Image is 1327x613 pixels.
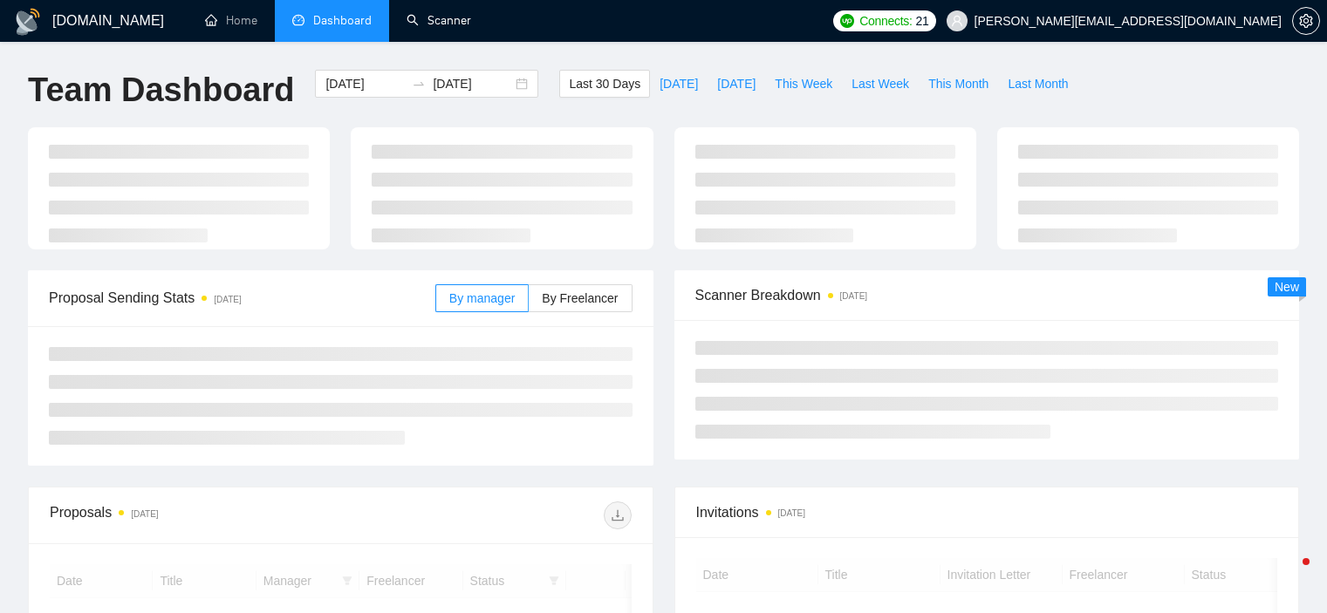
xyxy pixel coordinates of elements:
[928,74,988,93] span: This Month
[313,13,372,28] span: Dashboard
[50,501,340,529] div: Proposals
[695,284,1279,306] span: Scanner Breakdown
[696,501,1278,523] span: Invitations
[951,15,963,27] span: user
[998,70,1077,98] button: Last Month
[919,70,998,98] button: This Month
[542,291,618,305] span: By Freelancer
[569,74,640,93] span: Last 30 Days
[840,291,867,301] time: [DATE]
[407,13,471,28] a: searchScanner
[842,70,919,98] button: Last Week
[916,11,929,31] span: 21
[1292,7,1320,35] button: setting
[292,14,304,26] span: dashboard
[765,70,842,98] button: This Week
[708,70,765,98] button: [DATE]
[214,295,241,304] time: [DATE]
[840,14,854,28] img: upwork-logo.png
[775,74,832,93] span: This Week
[1292,14,1320,28] a: setting
[14,8,42,36] img: logo
[433,74,512,93] input: End date
[325,74,405,93] input: Start date
[717,74,756,93] span: [DATE]
[449,291,515,305] span: By manager
[205,13,257,28] a: homeHome
[559,70,650,98] button: Last 30 Days
[1293,14,1319,28] span: setting
[778,508,805,518] time: [DATE]
[412,77,426,91] span: swap-right
[1268,554,1310,596] iframe: Intercom live chat
[859,11,912,31] span: Connects:
[131,509,158,519] time: [DATE]
[852,74,909,93] span: Last Week
[28,70,294,111] h1: Team Dashboard
[1008,74,1068,93] span: Last Month
[412,77,426,91] span: to
[660,74,698,93] span: [DATE]
[1275,280,1299,294] span: New
[49,287,435,309] span: Proposal Sending Stats
[650,70,708,98] button: [DATE]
